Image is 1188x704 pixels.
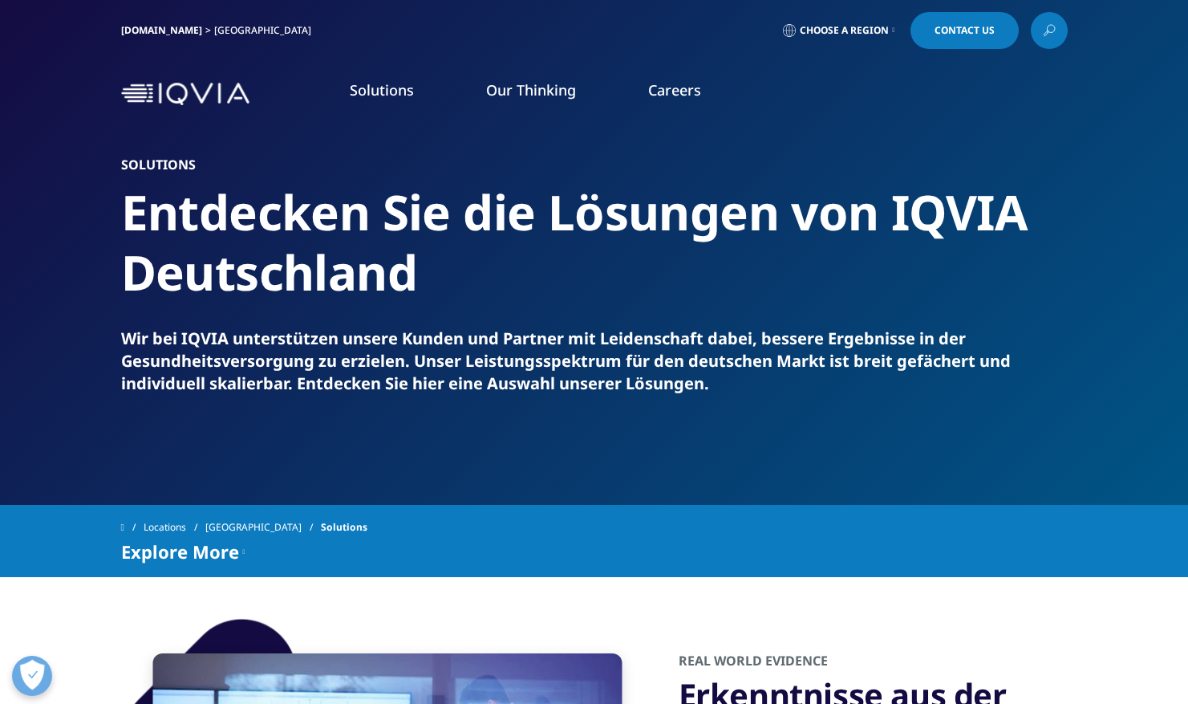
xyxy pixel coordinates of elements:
span: Explore More [121,542,239,561]
h2: Real World Evidence [679,652,1068,675]
a: Contact Us [910,12,1019,49]
a: [DOMAIN_NAME] [121,23,202,37]
div: [GEOGRAPHIC_DATA] [214,24,318,37]
a: Our Thinking [486,80,576,100]
a: [GEOGRAPHIC_DATA] [205,513,321,542]
span: Contact Us [935,26,995,35]
button: Präferenzen öffnen [12,656,52,696]
h1: Solutions [121,157,1068,173]
h2: Entdecken Sie die Lösungen von IQVIA Deutschland [121,182,1068,303]
a: Careers [648,80,701,100]
span: Choose a Region [800,24,889,37]
span: Solutions [321,513,367,542]
a: Solutions [350,80,414,100]
div: Wir bei IQVIA unterstützen unsere Kunden und Partner mit Leidenschaft dabei, bessere Ergebnisse i... [121,328,1068,395]
nav: Primary [256,56,1068,132]
a: Locations [144,513,205,542]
